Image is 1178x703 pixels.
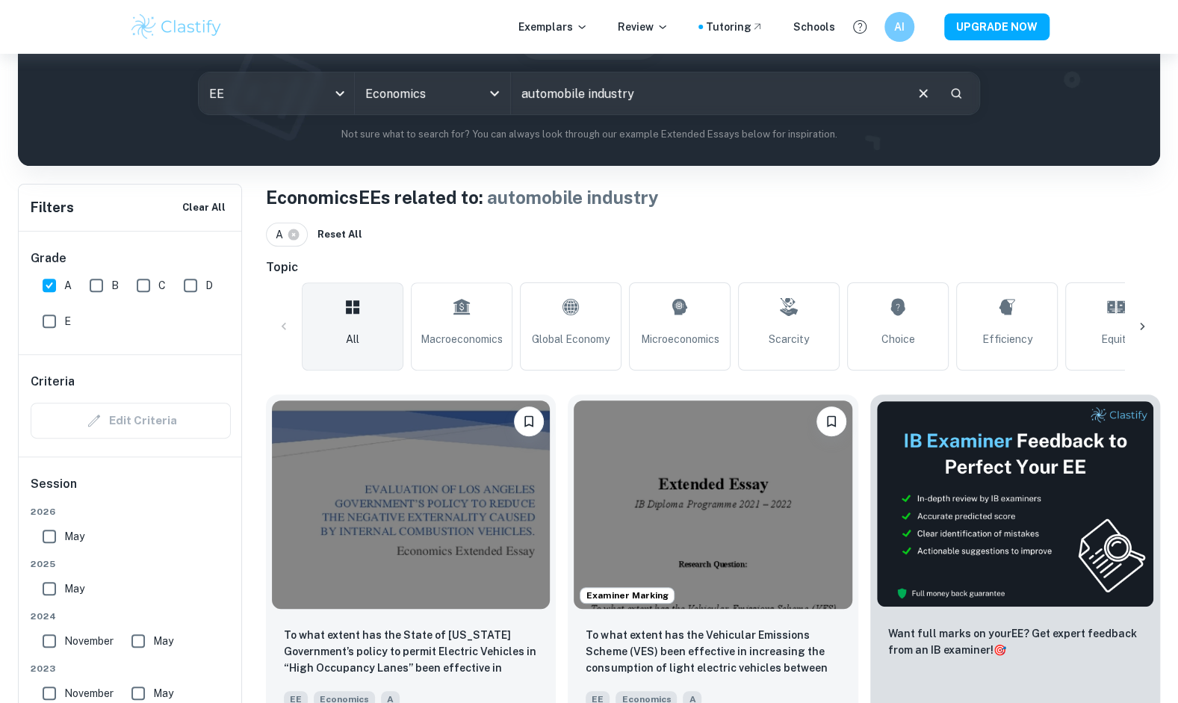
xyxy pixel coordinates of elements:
[64,580,84,597] span: May
[769,331,809,347] span: Scarcity
[31,250,231,267] h6: Grade
[641,331,719,347] span: Microeconomics
[276,226,290,243] span: A
[272,400,550,609] img: Economics EE example thumbnail: To what extent has the State of Californ
[847,14,872,40] button: Help and Feedback
[890,19,908,35] h6: AI
[884,12,914,42] button: AI
[31,505,231,518] span: 2026
[284,627,538,678] p: To what extent has the State of California Government’s policy to permit Electric Vehicles in “Hi...
[586,627,840,678] p: To what extent has the Vehicular Emissions Scheme (VES) been effective in increasing the consumpt...
[31,403,231,439] div: Criteria filters are unavailable when searching by topic
[511,72,904,114] input: E.g. smoking and tax, tariffs, global economy...
[514,406,544,436] button: Bookmark
[518,19,588,35] p: Exemplars
[64,528,84,545] span: May
[816,406,846,436] button: Bookmark
[706,19,763,35] a: Tutoring
[1101,331,1132,347] span: Equity
[199,72,354,114] div: EE
[487,187,659,208] span: automobile industry
[909,79,937,108] button: Clear
[31,475,231,505] h6: Session
[982,331,1032,347] span: Efficiency
[793,19,835,35] a: Schools
[346,331,359,347] span: All
[532,331,610,347] span: Global Economy
[179,196,229,219] button: Clear All
[153,633,173,649] span: May
[484,83,505,104] button: Open
[421,331,503,347] span: Macroeconomics
[993,644,1006,656] span: 🎯
[580,589,674,602] span: Examiner Marking
[314,223,366,246] button: Reset All
[266,184,1160,211] h1: Economics EEs related to:
[266,258,1160,276] h6: Topic
[944,13,1050,40] button: UPGRADE NOW
[31,373,75,391] h6: Criteria
[876,400,1154,607] img: Thumbnail
[129,12,224,42] img: Clastify logo
[31,610,231,623] span: 2024
[888,625,1142,658] p: Want full marks on your EE ? Get expert feedback from an IB examiner!
[64,313,71,329] span: E
[881,331,915,347] span: Choice
[943,81,969,106] button: Search
[64,685,114,702] span: November
[266,223,308,247] div: A
[205,277,213,294] span: D
[31,197,74,218] h6: Filters
[64,277,72,294] span: A
[30,127,1148,142] p: Not sure what to search for? You can always look through our example Extended Essays below for in...
[618,19,669,35] p: Review
[574,400,852,609] img: Economics EE example thumbnail: To what extent has the Vehicular Emissio
[111,277,119,294] span: B
[31,662,231,675] span: 2023
[158,277,166,294] span: C
[31,557,231,571] span: 2025
[153,685,173,702] span: May
[64,633,114,649] span: November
